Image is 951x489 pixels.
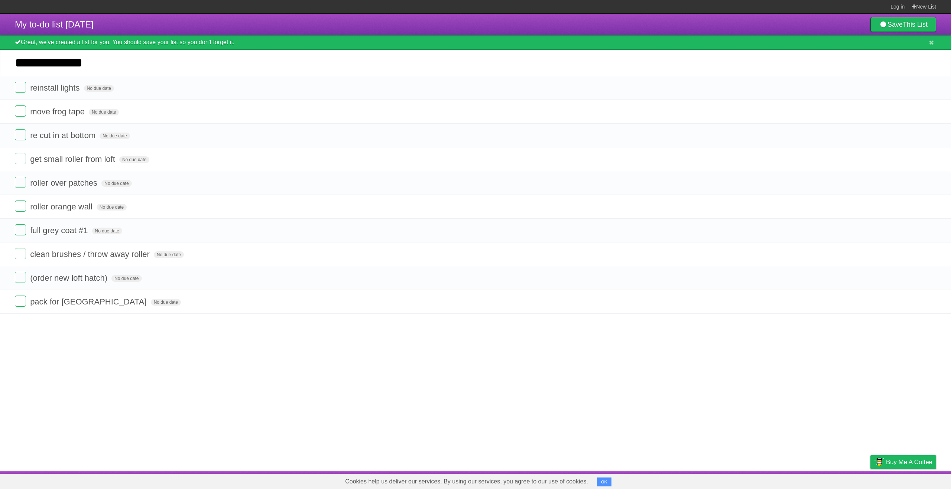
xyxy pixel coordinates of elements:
[30,178,99,188] span: roller over patches
[15,19,94,29] span: My to-do list [DATE]
[870,17,936,32] a: SaveThis List
[101,180,132,187] span: No due date
[154,251,184,258] span: No due date
[92,228,122,234] span: No due date
[119,156,149,163] span: No due date
[874,456,884,468] img: Buy me a coffee
[97,204,127,211] span: No due date
[89,109,119,115] span: No due date
[30,250,152,259] span: clean brushes / throw away roller
[30,273,109,283] span: (order new loft hatch)
[15,296,26,307] label: Done
[15,82,26,93] label: Done
[870,455,936,469] a: Buy me a coffee
[30,154,117,164] span: get small roller from loft
[15,129,26,140] label: Done
[15,153,26,164] label: Done
[15,177,26,188] label: Done
[30,297,148,306] span: pack for [GEOGRAPHIC_DATA]
[100,133,130,139] span: No due date
[796,473,826,487] a: Developers
[30,202,94,211] span: roller orange wall
[15,248,26,259] label: Done
[30,131,97,140] span: re cut in at bottom
[15,105,26,117] label: Done
[30,107,87,116] span: move frog tape
[772,473,787,487] a: About
[338,474,595,489] span: Cookies help us deliver our services. By using our services, you agree to our use of cookies.
[30,83,81,92] span: reinstall lights
[15,224,26,235] label: Done
[903,21,928,28] b: This List
[886,456,932,469] span: Buy me a coffee
[15,201,26,212] label: Done
[84,85,114,92] span: No due date
[111,275,142,282] span: No due date
[151,299,181,306] span: No due date
[835,473,852,487] a: Terms
[15,272,26,283] label: Done
[597,477,611,486] button: OK
[889,473,936,487] a: Suggest a feature
[861,473,880,487] a: Privacy
[30,226,90,235] span: full grey coat #1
